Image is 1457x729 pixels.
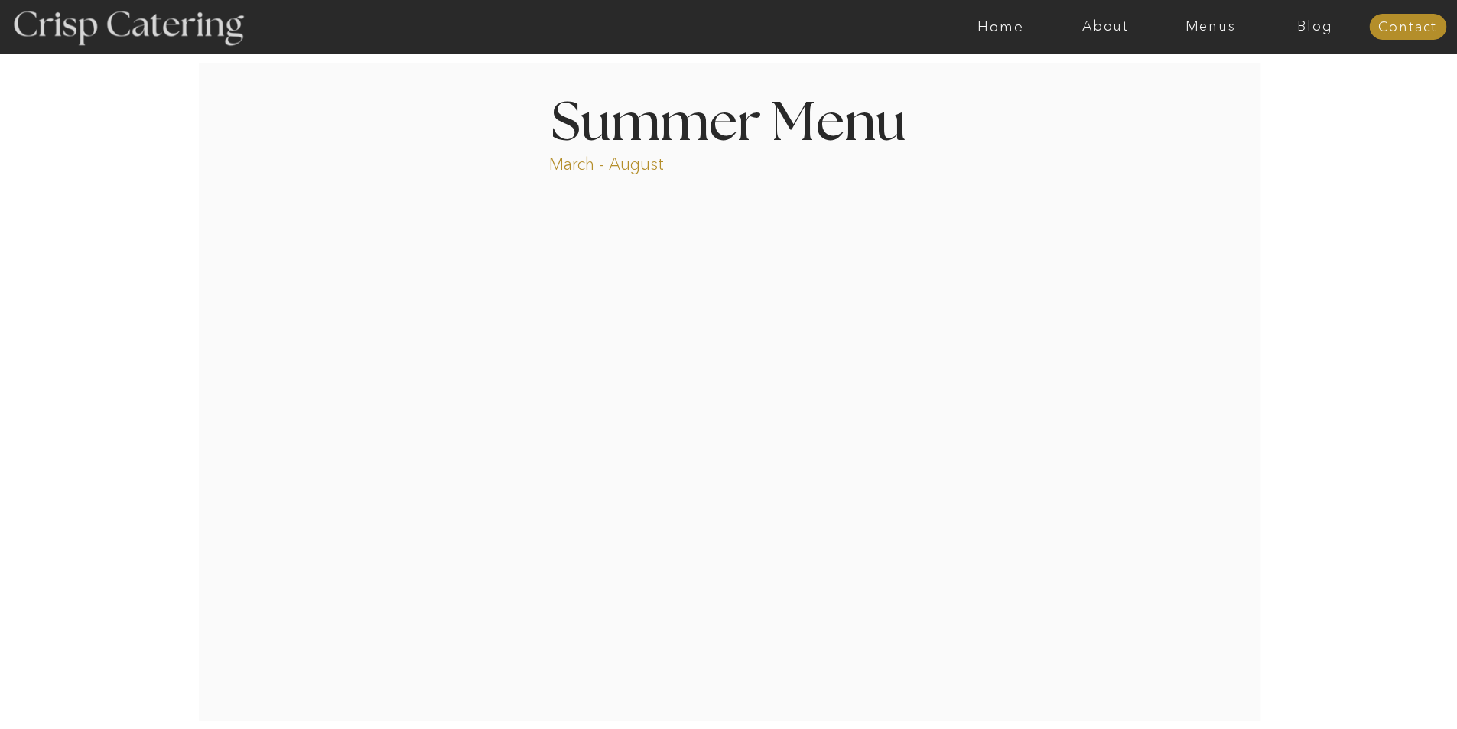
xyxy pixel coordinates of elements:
a: Home [948,19,1053,34]
p: March - August [549,153,759,171]
a: About [1053,19,1158,34]
a: Menus [1158,19,1263,34]
h1: Summer Menu [516,97,942,142]
a: Blog [1263,19,1368,34]
a: Contact [1369,20,1446,35]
